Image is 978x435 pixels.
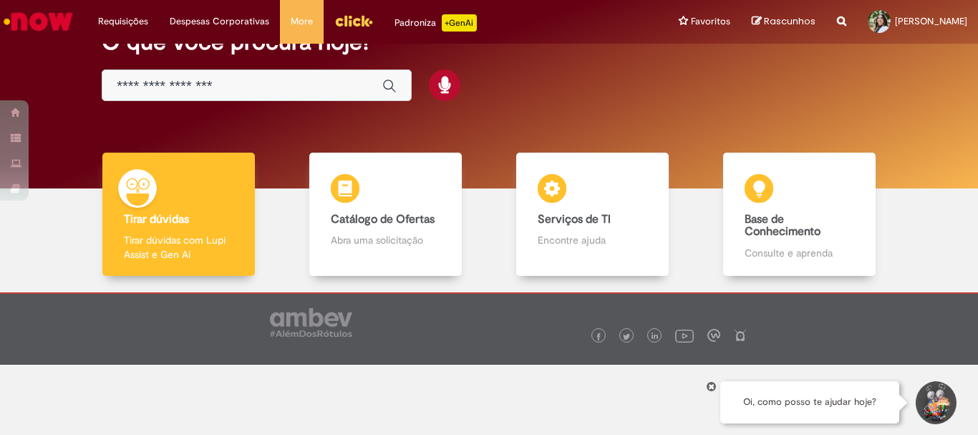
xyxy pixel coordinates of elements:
a: Rascunhos [752,15,815,29]
h2: O que você procura hoje? [102,29,876,54]
img: logo_footer_workplace.png [707,329,720,342]
img: click_logo_yellow_360x200.png [334,10,373,32]
p: Encontre ajuda [538,233,647,247]
img: logo_footer_ambev_rotulo_gray.png [270,308,352,337]
span: Rascunhos [764,14,815,28]
p: Abra uma solicitação [331,233,440,247]
img: logo_footer_linkedin.png [652,333,659,341]
a: Tirar dúvidas Tirar dúvidas com Lupi Assist e Gen Ai [75,153,282,277]
span: More [291,14,313,29]
button: Iniciar Conversa de Suporte [914,381,957,424]
img: logo_footer_twitter.png [623,333,630,340]
b: Tirar dúvidas [124,212,189,226]
div: Padroniza [394,14,477,32]
span: [PERSON_NAME] [895,15,967,27]
b: Base de Conhecimento [745,212,820,239]
img: logo_footer_facebook.png [595,333,602,340]
b: Catálogo de Ofertas [331,212,435,226]
span: Favoritos [691,14,730,29]
span: Despesas Corporativas [170,14,269,29]
p: Tirar dúvidas com Lupi Assist e Gen Ai [124,233,233,262]
div: Oi, como posso te ajudar hoje? [720,381,899,424]
b: Serviços de TI [538,212,611,226]
img: logo_footer_youtube.png [675,326,694,345]
p: Consulte e aprenda [745,246,853,260]
a: Base de Conhecimento Consulte e aprenda [696,153,903,277]
img: logo_footer_naosei.png [734,329,747,342]
span: Requisições [98,14,148,29]
a: Catálogo de Ofertas Abra uma solicitação [282,153,489,277]
img: ServiceNow [1,7,75,36]
a: Serviços de TI Encontre ajuda [489,153,696,277]
p: +GenAi [442,14,477,32]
